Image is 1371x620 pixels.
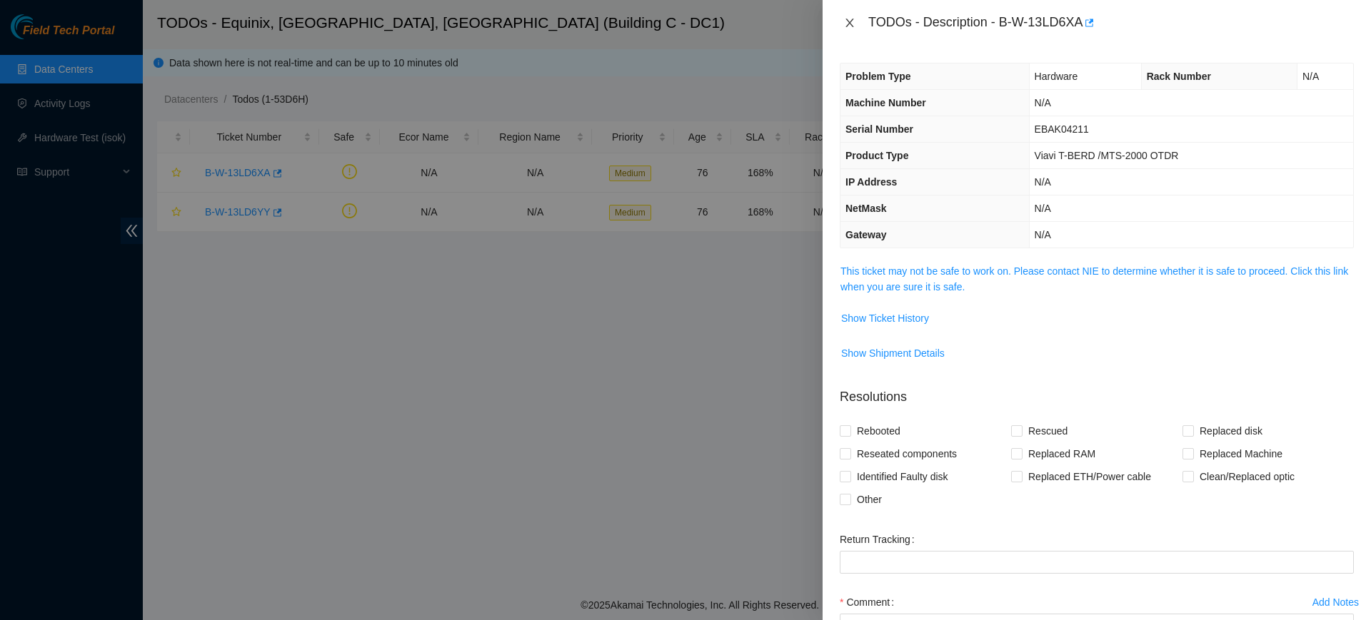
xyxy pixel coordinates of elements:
input: Return Tracking [840,551,1354,574]
span: Show Shipment Details [841,345,945,361]
span: Identified Faulty disk [851,465,954,488]
span: Reseated components [851,442,963,465]
span: Viavi T-BERD /MTS-2000 OTDR [1035,150,1179,161]
button: Close [840,16,860,30]
span: Other [851,488,888,511]
span: Rack Number [1147,71,1211,82]
div: TODOs - Description - B-W-13LD6XA [868,11,1354,34]
span: N/A [1035,203,1051,214]
span: EBAK04211 [1035,123,1089,135]
p: Resolutions [840,376,1354,407]
span: N/A [1035,229,1051,240]
span: Rescued [1023,420,1073,442]
span: Machine Number [845,97,926,108]
span: N/A [1035,176,1051,188]
span: Problem Type [845,71,911,82]
span: Product Type [845,150,908,161]
span: Replaced ETH/Power cable [1023,465,1157,488]
button: Show Ticket History [840,307,930,330]
span: N/A [1035,97,1051,108]
span: close [844,17,855,29]
button: Add Notes [1312,591,1360,614]
span: Replaced RAM [1023,442,1101,465]
div: Add Notes [1312,597,1359,607]
span: Serial Number [845,123,913,135]
span: Hardware [1035,71,1078,82]
span: Clean/Replaced optic [1194,465,1300,488]
button: Show Shipment Details [840,342,945,365]
label: Return Tracking [840,528,920,551]
span: NetMask [845,203,887,214]
label: Comment [840,591,900,614]
a: This ticket may not be safe to work on. Please contact NIE to determine whether it is safe to pro... [840,265,1348,293]
span: Gateway [845,229,887,240]
span: Replaced disk [1194,420,1268,442]
span: N/A [1302,71,1319,82]
span: Replaced Machine [1194,442,1288,465]
span: Show Ticket History [841,310,929,326]
span: IP Address [845,176,897,188]
span: Rebooted [851,420,906,442]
